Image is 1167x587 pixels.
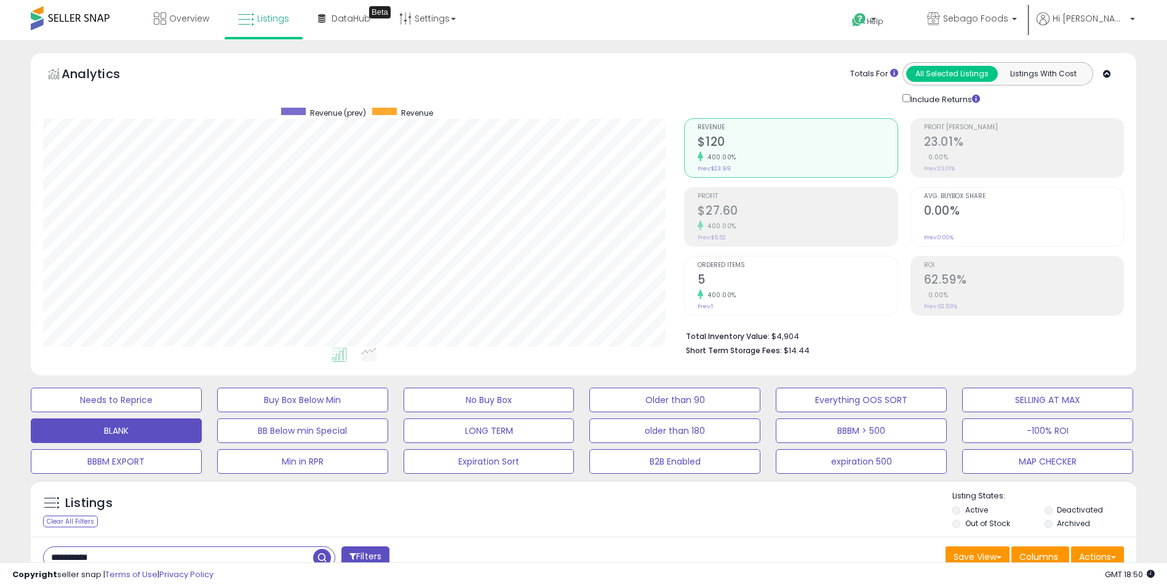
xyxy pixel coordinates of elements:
span: Profit [PERSON_NAME] [924,124,1123,131]
h2: 0.00% [924,204,1123,220]
a: Terms of Use [105,569,157,580]
a: Help [842,3,907,40]
b: Short Term Storage Fees: [686,345,782,356]
h2: 62.59% [924,273,1123,289]
small: 0.00% [924,290,949,300]
button: Everything OOS SORT [776,388,947,412]
span: 2025-09-16 18:50 GMT [1105,569,1155,580]
h2: $27.60 [698,204,897,220]
span: Revenue [698,124,897,131]
small: Prev: 1 [698,303,713,310]
small: Prev: 0.00% [924,234,954,241]
button: BB Below min Special [217,418,388,443]
button: Older than 90 [589,388,760,412]
button: SELLING AT MAX [962,388,1133,412]
button: Actions [1071,546,1124,567]
button: older than 180 [589,418,760,443]
span: Revenue [401,108,433,118]
button: MAP CHECKER [962,449,1133,474]
label: Out of Stock [965,518,1010,529]
span: Avg. Buybox Share [924,193,1123,200]
h2: $120 [698,135,897,151]
span: Profit [698,193,897,200]
span: Overview [169,12,209,25]
h5: Analytics [62,65,144,86]
small: Prev: 23.01% [924,165,955,172]
li: $4,904 [686,328,1115,343]
label: Deactivated [1057,505,1103,515]
small: 400.00% [703,153,736,162]
button: BBBM EXPORT [31,449,202,474]
button: BBBM > 500 [776,418,947,443]
button: BLANK [31,418,202,443]
div: Totals For [850,68,898,80]
h5: Listings [65,495,113,512]
h2: 5 [698,273,897,289]
small: 400.00% [703,222,736,231]
button: expiration 500 [776,449,947,474]
button: Expiration Sort [404,449,575,474]
button: Columns [1011,546,1069,567]
div: Include Returns [893,92,995,106]
span: DataHub [332,12,370,25]
span: $14.44 [784,345,810,356]
button: B2B Enabled [589,449,760,474]
label: Archived [1057,518,1090,529]
span: Revenue (prev) [310,108,366,118]
label: Active [965,505,988,515]
strong: Copyright [12,569,57,580]
a: Privacy Policy [159,569,213,580]
i: Get Help [851,12,867,28]
button: Listings With Cost [997,66,1089,82]
button: Filters [341,546,389,568]
div: Clear All Filters [43,516,98,527]
button: No Buy Box [404,388,575,412]
button: Min in RPR [217,449,388,474]
span: Hi [PERSON_NAME] [1053,12,1126,25]
button: Save View [946,546,1010,567]
b: Total Inventory Value: [686,331,770,341]
p: Listing States: [952,490,1136,502]
span: Help [867,16,883,26]
button: Needs to Reprice [31,388,202,412]
button: Buy Box Below Min [217,388,388,412]
span: Ordered Items [698,262,897,269]
span: Columns [1019,551,1058,563]
a: Hi [PERSON_NAME] [1037,12,1135,40]
div: Tooltip anchor [369,6,391,18]
h2: 23.01% [924,135,1123,151]
button: All Selected Listings [906,66,998,82]
small: Prev: 62.59% [924,303,957,310]
small: Prev: $5.52 [698,234,726,241]
span: Listings [257,12,289,25]
small: 0.00% [924,153,949,162]
div: seller snap | | [12,569,213,581]
small: Prev: $23.99 [698,165,731,172]
button: -100% ROI [962,418,1133,443]
span: ROI [924,262,1123,269]
span: Sebago Foods [943,12,1008,25]
button: LONG TERM [404,418,575,443]
small: 400.00% [703,290,736,300]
